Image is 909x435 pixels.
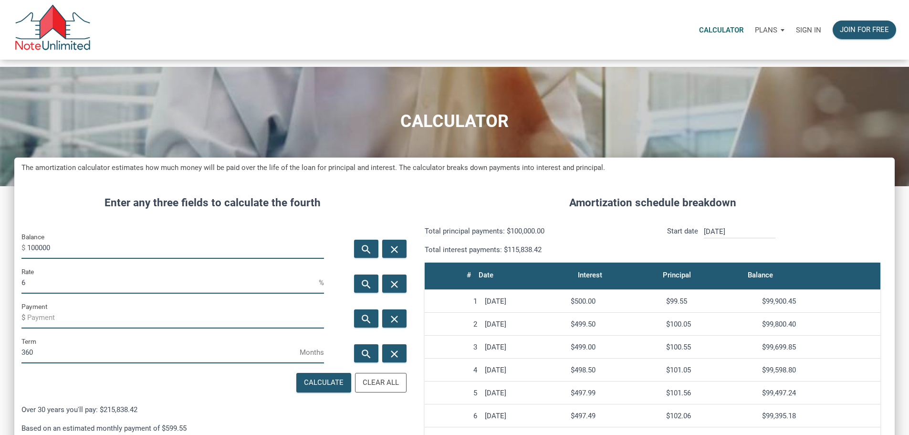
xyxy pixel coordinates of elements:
label: Term [21,336,36,347]
input: Rate [21,272,319,294]
label: Rate [21,266,34,277]
i: search [360,313,372,325]
input: Payment [27,307,324,329]
div: # [467,268,471,282]
input: Balance [27,237,324,259]
div: $101.05 [666,366,754,374]
div: $99,699.85 [762,343,877,351]
span: $ [21,310,27,325]
button: close [382,309,407,328]
div: $497.99 [571,389,658,397]
label: Payment [21,301,47,312]
button: search [354,344,378,362]
div: $99,395.18 [762,412,877,420]
div: [DATE] [485,366,563,374]
div: $499.50 [571,320,658,329]
div: Clear All [363,377,399,388]
a: Plans [749,15,790,45]
div: $102.06 [666,412,754,420]
div: [DATE] [485,297,563,306]
p: Calculator [699,26,743,34]
div: $99,497.24 [762,389,877,397]
div: $100.05 [666,320,754,329]
div: Date [479,268,493,282]
button: search [354,309,378,328]
input: Term [21,342,300,363]
div: Principal [663,268,691,282]
div: $101.56 [666,389,754,397]
button: Calculate [296,373,351,393]
button: close [382,344,407,362]
div: Interest [578,268,602,282]
button: search [354,275,378,293]
div: $100.55 [666,343,754,351]
div: $99,800.40 [762,320,877,329]
div: Balance [748,268,773,282]
div: 4 [428,366,477,374]
div: [DATE] [485,343,563,351]
p: Based on an estimated monthly payment of $599.55 [21,423,403,434]
div: [DATE] [485,320,563,329]
h1: CALCULATOR [7,112,902,131]
i: search [360,278,372,290]
span: $ [21,240,27,255]
h4: Amortization schedule breakdown [418,195,888,211]
div: 2 [428,320,477,329]
p: Over 30 years you'll pay: $215,838.42 [21,404,403,415]
div: [DATE] [485,389,563,397]
button: close [382,275,407,293]
div: 1 [428,297,477,306]
i: close [389,313,400,325]
div: $497.49 [571,412,658,420]
button: close [382,240,407,258]
i: search [360,348,372,360]
label: Balance [21,231,44,243]
div: 3 [428,343,477,351]
div: $99.55 [666,297,754,306]
p: Plans [755,26,777,34]
p: Sign in [796,26,821,34]
i: close [389,348,400,360]
i: close [389,278,400,290]
a: Calculator [693,15,749,45]
p: Total interest payments: $115,838.42 [425,244,645,255]
h5: The amortization calculator estimates how much money will be paid over the life of the loan for p... [21,162,888,173]
div: Calculate [304,377,344,388]
a: Join for free [827,15,902,45]
div: Join for free [840,24,889,35]
button: Clear All [355,373,407,393]
div: $500.00 [571,297,658,306]
img: NoteUnlimited [14,5,91,55]
a: Sign in [790,15,827,45]
button: search [354,240,378,258]
button: Plans [749,16,790,44]
p: Total principal payments: $100,000.00 [425,225,645,237]
div: $99,598.80 [762,366,877,374]
div: 6 [428,412,477,420]
button: Join for free [833,21,896,39]
div: 5 [428,389,477,397]
h4: Enter any three fields to calculate the fourth [21,195,403,211]
i: close [389,243,400,255]
i: search [360,243,372,255]
div: [DATE] [485,412,563,420]
span: Months [300,345,324,360]
div: $499.00 [571,343,658,351]
div: $498.50 [571,366,658,374]
div: $99,900.45 [762,297,877,306]
span: % [319,275,324,290]
p: Start date [667,225,698,255]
